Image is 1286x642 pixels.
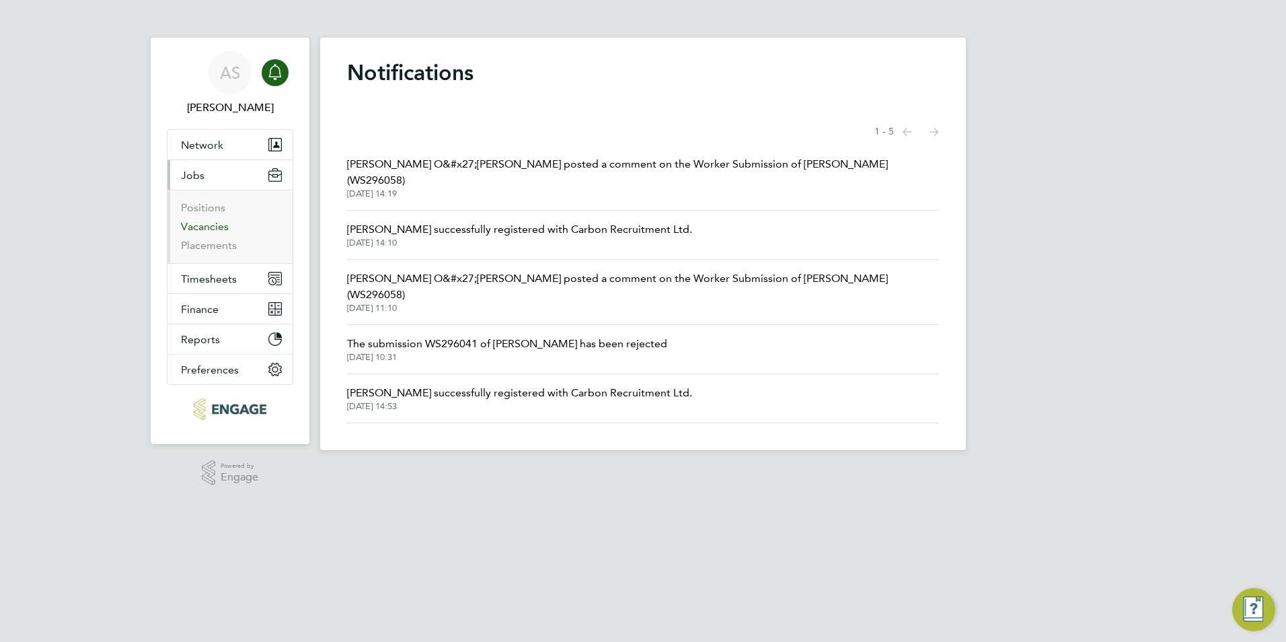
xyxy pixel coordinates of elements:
span: [PERSON_NAME] successfully registered with Carbon Recruitment Ltd. [347,221,692,238]
span: Engage [221,472,258,483]
span: [PERSON_NAME] O&#x27;[PERSON_NAME] posted a comment on the Worker Submission of [PERSON_NAME] (WS... [347,271,939,303]
a: The submission WS296041 of [PERSON_NAME] has been rejected[DATE] 10:31 [347,336,667,363]
nav: Main navigation [151,38,309,444]
span: Reports [181,333,220,346]
span: [DATE] 10:31 [347,352,667,363]
span: Timesheets [181,273,237,285]
span: [DATE] 14:53 [347,401,692,412]
a: Positions [181,201,225,214]
span: [DATE] 11:10 [347,303,939,314]
a: Vacancies [181,220,229,233]
button: Jobs [167,160,293,190]
img: carbonrecruitment-logo-retina.png [194,398,266,420]
a: [PERSON_NAME] successfully registered with Carbon Recruitment Ltd.[DATE] 14:10 [347,221,692,248]
span: Powered by [221,460,258,472]
span: AS [220,64,240,81]
h1: Notifications [347,59,939,86]
span: [DATE] 14:10 [347,238,692,248]
span: Finance [181,303,219,316]
span: Avais Sabir [167,100,293,116]
span: The submission WS296041 of [PERSON_NAME] has been rejected [347,336,667,352]
a: [PERSON_NAME] successfully registered with Carbon Recruitment Ltd.[DATE] 14:53 [347,385,692,412]
button: Engage Resource Center [1232,588,1275,631]
span: Preferences [181,363,239,376]
span: 1 - 5 [874,125,894,139]
a: Go to home page [167,398,293,420]
button: Timesheets [167,264,293,293]
button: Preferences [167,355,293,384]
span: [PERSON_NAME] successfully registered with Carbon Recruitment Ltd. [347,385,692,401]
span: Network [181,139,223,151]
a: AS[PERSON_NAME] [167,51,293,116]
div: Jobs [167,190,293,263]
button: Network [167,130,293,159]
a: [PERSON_NAME] O&#x27;[PERSON_NAME] posted a comment on the Worker Submission of [PERSON_NAME] (WS... [347,271,939,314]
span: [DATE] 14:19 [347,188,939,199]
span: Jobs [181,169,204,182]
a: Powered byEngage [202,460,259,486]
button: Reports [167,324,293,354]
a: Placements [181,239,237,252]
nav: Select page of notifications list [874,118,939,145]
a: [PERSON_NAME] O&#x27;[PERSON_NAME] posted a comment on the Worker Submission of [PERSON_NAME] (WS... [347,156,939,199]
span: [PERSON_NAME] O&#x27;[PERSON_NAME] posted a comment on the Worker Submission of [PERSON_NAME] (WS... [347,156,939,188]
button: Finance [167,294,293,324]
